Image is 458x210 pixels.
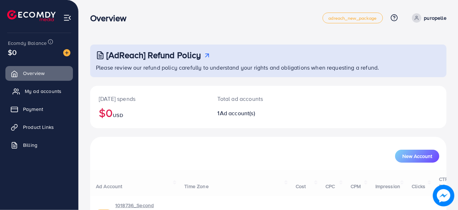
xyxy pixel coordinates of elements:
[5,84,73,98] a: My ad accounts
[323,13,383,23] a: adreach_new_package
[424,14,447,22] p: puropelle
[5,102,73,116] a: Payment
[63,14,71,22] img: menu
[23,123,54,131] span: Product Links
[25,88,61,95] span: My ad accounts
[220,109,255,117] span: Ad account(s)
[99,94,200,103] p: [DATE] spends
[23,141,37,149] span: Billing
[90,13,132,23] h3: Overview
[218,110,290,117] h2: 1
[8,39,47,47] span: Ecomdy Balance
[395,150,439,163] button: New Account
[23,70,45,77] span: Overview
[402,154,432,159] span: New Account
[63,49,70,56] img: image
[113,112,123,119] span: USD
[5,120,73,134] a: Product Links
[409,13,447,23] a: puropelle
[106,50,201,60] h3: [AdReach] Refund Policy
[433,185,454,206] img: image
[8,47,17,57] span: $0
[23,106,43,113] span: Payment
[329,16,377,20] span: adreach_new_package
[96,63,442,72] p: Please review our refund policy carefully to understand your rights and obligations when requesti...
[218,94,290,103] p: Total ad accounts
[99,106,200,120] h2: $0
[5,138,73,152] a: Billing
[7,10,56,21] img: logo
[5,66,73,80] a: Overview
